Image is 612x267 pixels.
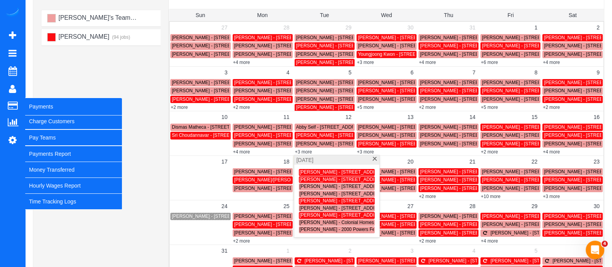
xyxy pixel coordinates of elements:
[482,124,569,130] span: [PERSON_NAME] - [STREET_ADDRESS]
[482,80,607,85] span: [PERSON_NAME] - [STREET_ADDRESS][PERSON_NAME]
[490,258,578,264] span: [PERSON_NAME] - [STREET_ADDRESS]
[481,105,498,110] a: +5 more
[466,22,480,33] a: 31
[234,133,398,138] span: [PERSON_NAME] - [STREET_ADDRESS][PERSON_NAME][PERSON_NAME]
[25,113,122,210] ul: Payments
[279,156,293,167] a: 18
[482,169,595,174] span: [PERSON_NAME] - [STREET_ADDRESS][US_STATE]
[5,8,20,19] img: Automaid Logo
[172,43,297,48] span: [PERSON_NAME] - [STREET_ADDRESS][PERSON_NAME]
[406,67,417,78] a: 6
[25,114,122,129] a: Charge Customers
[234,258,322,264] span: [PERSON_NAME] - [STREET_ADDRESS]
[420,222,545,227] span: [PERSON_NAME] - [STREET_ADDRESS][PERSON_NAME]
[300,184,425,189] span: [PERSON_NAME] - [STREET_ADDRESS][PERSON_NAME]
[296,105,384,110] span: [PERSON_NAME] - [STREET_ADDRESS]
[403,156,417,167] a: 20
[403,200,417,212] a: 27
[218,200,231,212] a: 24
[420,80,507,85] span: [PERSON_NAME] - [STREET_ADDRESS]
[358,88,446,93] span: [PERSON_NAME] - [STREET_ADDRESS]
[296,88,384,93] span: [PERSON_NAME] - [STREET_ADDRESS]
[345,245,355,257] a: 2
[297,156,314,164] span: [DATE]
[300,191,387,196] span: [PERSON_NAME] - [STREET_ADDRESS]
[531,22,542,33] a: 1
[419,105,436,110] a: +2 more
[420,96,507,102] span: [PERSON_NAME] - [STREET_ADDRESS]
[234,177,399,183] span: [PERSON_NAME]/[PERSON_NAME] - [STREET_ADDRESS][PERSON_NAME]
[482,35,569,40] span: [PERSON_NAME] - [STREET_ADDRESS]
[358,133,446,138] span: [PERSON_NAME] - [STREET_ADDRESS]
[468,67,479,78] a: 7
[171,105,188,110] a: +2 more
[466,200,480,212] a: 28
[531,67,542,78] a: 8
[419,238,436,244] a: +2 more
[358,80,446,85] span: [PERSON_NAME] - [STREET_ADDRESS]
[419,194,436,199] a: +2 more
[420,177,545,183] span: [PERSON_NAME] - [STREET_ADDRESS][PERSON_NAME]
[25,162,122,177] a: Money Transferred
[482,133,569,138] span: [PERSON_NAME] - [STREET_ADDRESS]
[358,169,446,174] span: [PERSON_NAME] - [STREET_ADDRESS]
[420,52,507,57] span: [PERSON_NAME] - [STREET_ADDRESS]
[111,34,130,40] small: (94 jobs)
[300,169,387,175] span: [PERSON_NAME] - [STREET_ADDRESS]
[300,177,387,182] span: [PERSON_NAME] - [STREET_ADDRESS]
[296,35,384,40] span: [PERSON_NAME] - [STREET_ADDRESS]
[593,22,603,33] a: 2
[482,141,607,146] span: [PERSON_NAME] - [STREET_ADDRESS][PERSON_NAME]
[466,111,480,123] a: 14
[358,258,446,264] span: [PERSON_NAME] - [STREET_ADDRESS]
[172,88,297,93] span: [PERSON_NAME] - [STREET_ADDRESS][PERSON_NAME]
[420,169,545,174] span: [PERSON_NAME] - [STREET_ADDRESS][PERSON_NAME]
[357,60,374,65] a: +3 more
[234,186,322,191] span: [PERSON_NAME] - [STREET_ADDRESS]
[195,12,205,18] span: Sun
[234,222,398,227] span: [PERSON_NAME] - [STREET_ADDRESS][PERSON_NAME][PERSON_NAME]
[132,16,154,21] small: (123 jobs)
[481,60,498,65] a: +6 more
[482,222,569,227] span: [PERSON_NAME] - [STREET_ADDRESS]
[403,111,417,123] a: 13
[429,258,516,264] span: [PERSON_NAME] - [STREET_ADDRESS]
[358,35,446,40] span: [PERSON_NAME] - [STREET_ADDRESS]
[482,186,569,191] span: [PERSON_NAME] - [STREET_ADDRESS]
[358,141,446,146] span: [PERSON_NAME] - [STREET_ADDRESS]
[345,67,355,78] a: 5
[358,214,446,219] span: [PERSON_NAME] - [STREET_ADDRESS]
[296,133,384,138] span: [PERSON_NAME] - [STREET_ADDRESS]
[25,130,122,145] a: Pay Teams
[234,141,322,146] span: [PERSON_NAME] - [STREET_ADDRESS]
[296,124,365,130] span: Abby Self - [STREET_ADDRESS]
[172,96,297,102] span: [PERSON_NAME] - [STREET_ADDRESS][PERSON_NAME]
[172,133,259,138] span: Sri Choudannavar - [STREET_ADDRESS]
[341,22,355,33] a: 29
[481,149,498,155] a: +2 more
[57,14,130,21] span: [PERSON_NAME]'s Team
[25,146,122,162] a: Payments Report
[341,111,355,123] a: 12
[482,96,607,102] span: [PERSON_NAME] - [STREET_ADDRESS][PERSON_NAME]
[569,12,577,18] span: Sat
[420,88,533,93] span: [PERSON_NAME] - [STREET_ADDRESS][US_STATE]
[218,156,231,167] a: 17
[296,96,384,102] span: [PERSON_NAME] - [STREET_ADDRESS]
[466,156,480,167] a: 21
[528,200,542,212] a: 29
[482,43,607,48] span: [PERSON_NAME] - [STREET_ADDRESS][PERSON_NAME]
[543,149,560,155] a: +4 more
[234,124,360,130] span: [PERSON_NAME] - [STREET_ADDRESS][PERSON_NAME]
[358,43,446,48] span: [PERSON_NAME] - [STREET_ADDRESS]
[320,12,329,18] span: Tue
[295,149,312,155] a: +3 more
[482,88,569,93] span: [PERSON_NAME] - [STREET_ADDRESS]
[283,67,293,78] a: 4
[234,43,360,48] span: [PERSON_NAME] - [STREET_ADDRESS][PERSON_NAME]
[381,12,392,18] span: Wed
[357,105,374,110] a: +5 more
[420,133,545,138] span: [PERSON_NAME] - [STREET_ADDRESS][PERSON_NAME]
[602,241,608,247] span: 4
[358,124,495,130] span: [PERSON_NAME] - [STREET_ADDRESS] Se, Marietta, GA 30067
